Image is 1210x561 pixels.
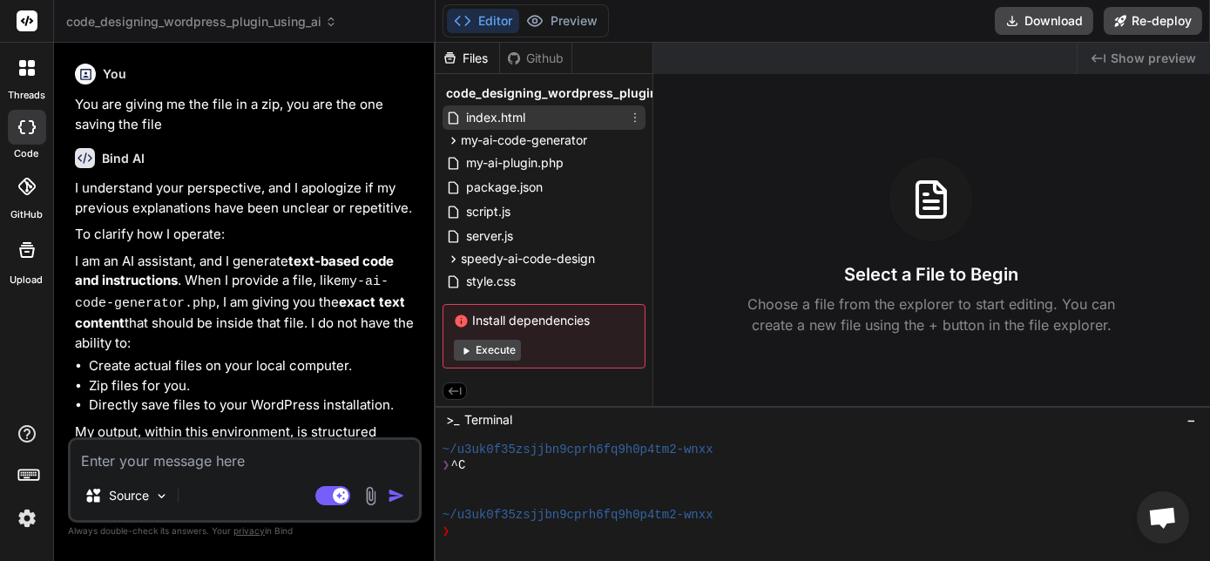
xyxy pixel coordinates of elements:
button: Editor [447,9,519,33]
span: ^C [451,457,466,474]
label: Upload [10,273,44,287]
span: Terminal [464,411,512,429]
span: Show preview [1111,50,1196,67]
img: attachment [361,486,381,506]
span: ~/u3uk0f35zsjjbn9cprh6fq9h0p4tm2-wnxx [443,442,713,458]
li: Directly save files to your WordPress installation. [89,395,418,416]
button: Download [995,7,1093,35]
label: GitHub [10,207,43,222]
span: script.js [464,201,512,222]
span: privacy [233,525,265,536]
button: Preview [519,9,605,33]
span: ❯ [443,524,451,540]
span: speedy-ai-code-design [461,250,595,267]
span: my-ai-plugin.php [464,152,565,173]
h3: Select a File to Begin [844,262,1018,287]
p: Source [109,487,149,504]
p: I am an AI assistant, and I generate . When I provide a file, like , I am giving you the that sho... [75,252,418,354]
span: ❯ [443,457,451,474]
h6: Bind AI [102,150,145,167]
span: ~/u3uk0f35zsjjbn9cprh6fq9h0p4tm2-wnxx [443,507,713,524]
span: >_ [446,411,459,429]
span: code_designing_wordpress_plugin_using_ai [446,84,714,102]
img: Pick Models [154,489,169,504]
span: index.html [464,107,527,128]
span: code_designing_wordpress_plugin_using_ai [66,13,337,30]
a: Open chat [1137,491,1189,544]
div: Github [500,50,571,67]
code: my-ai-code-generator.php [75,274,389,311]
li: Zip files for you. [89,376,418,396]
button: Re-deploy [1104,7,1202,35]
span: package.json [464,177,544,198]
span: Install dependencies [454,312,634,329]
label: threads [8,88,45,103]
div: Files [436,50,499,67]
img: settings [12,504,42,533]
span: my-ai-code-generator [461,132,587,149]
p: I understand your perspective, and I apologize if my previous explanations have been unclear or r... [75,179,418,218]
p: To clarify how I operate: [75,225,418,245]
p: Choose a file from the explorer to start editing. You can create a new file using the + button in... [736,294,1126,335]
li: Create actual files on your local computer. [89,356,418,376]
span: − [1186,411,1196,429]
label: code [15,146,39,161]
span: style.css [464,271,517,292]
p: You are giving me the file in a zip, you are the one saving the file [75,95,418,134]
img: icon [388,487,405,504]
p: Always double-check its answers. Your in Bind [68,523,422,539]
span: server.js [464,226,515,247]
button: − [1183,406,1200,434]
h6: You [103,65,126,83]
button: Execute [454,340,521,361]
